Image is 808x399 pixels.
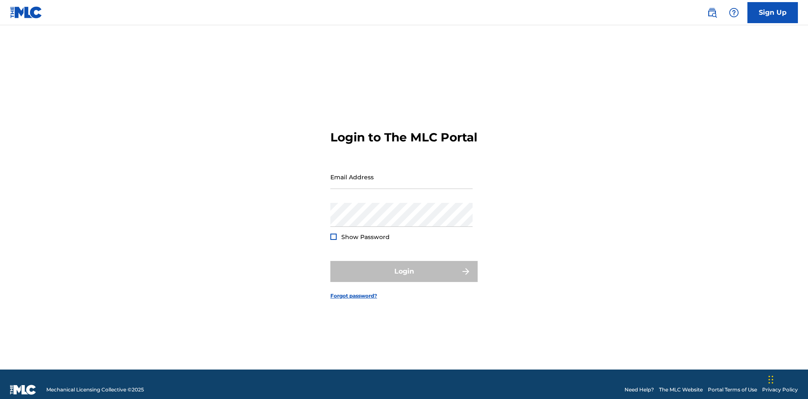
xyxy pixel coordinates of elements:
[762,386,798,394] a: Privacy Policy
[330,130,477,145] h3: Login to The MLC Portal
[704,4,720,21] a: Public Search
[766,359,808,399] iframe: Chat Widget
[46,386,144,394] span: Mechanical Licensing Collective © 2025
[726,4,742,21] div: Help
[747,2,798,23] a: Sign Up
[729,8,739,18] img: help
[10,385,36,395] img: logo
[659,386,703,394] a: The MLC Website
[330,292,377,300] a: Forgot password?
[768,367,773,392] div: Drag
[708,386,757,394] a: Portal Terms of Use
[10,6,43,19] img: MLC Logo
[707,8,717,18] img: search
[341,233,390,241] span: Show Password
[625,386,654,394] a: Need Help?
